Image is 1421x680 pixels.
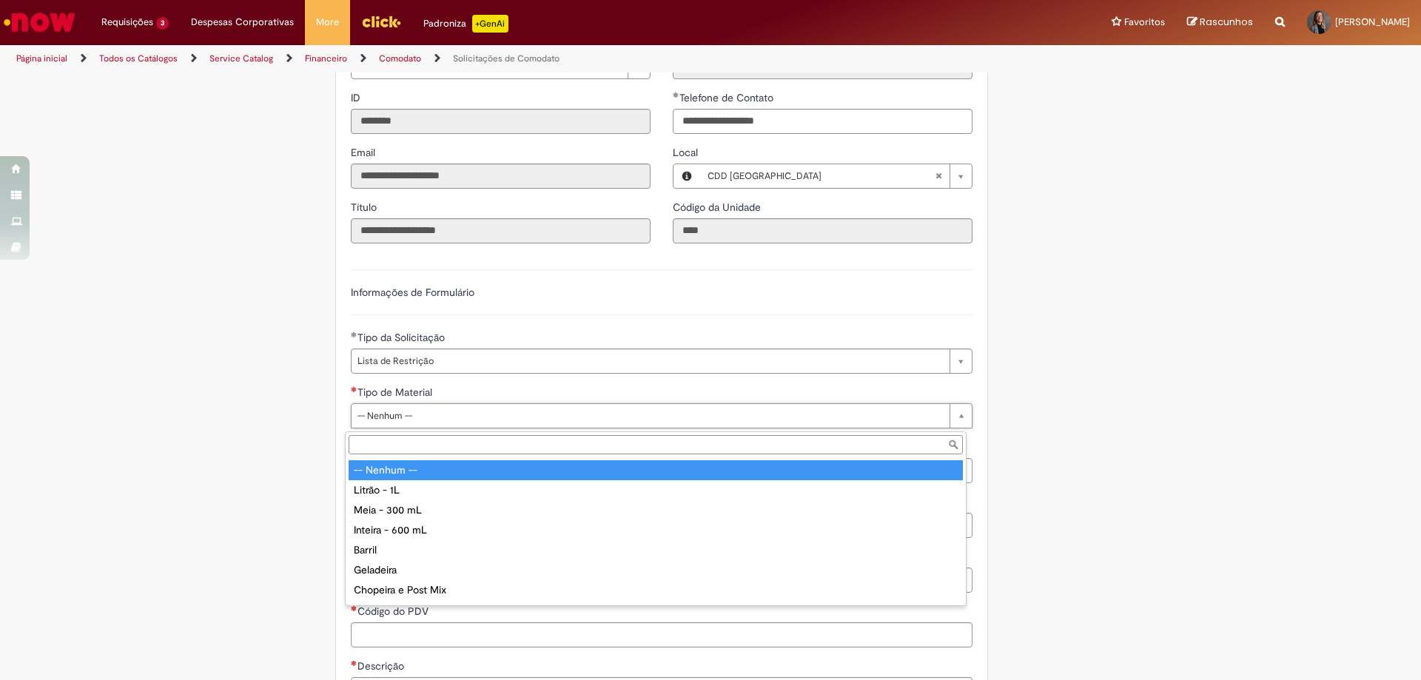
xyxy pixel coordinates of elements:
[346,457,966,605] ul: Tipo de Material
[349,480,963,500] div: Litrão - 1L
[349,580,963,600] div: Chopeira e Post Mix
[349,540,963,560] div: Barril
[349,460,963,480] div: -- Nenhum --
[349,500,963,520] div: Meia - 300 mL
[349,600,963,620] div: Long Neck retornável
[349,520,963,540] div: Inteira - 600 mL
[349,560,963,580] div: Geladeira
